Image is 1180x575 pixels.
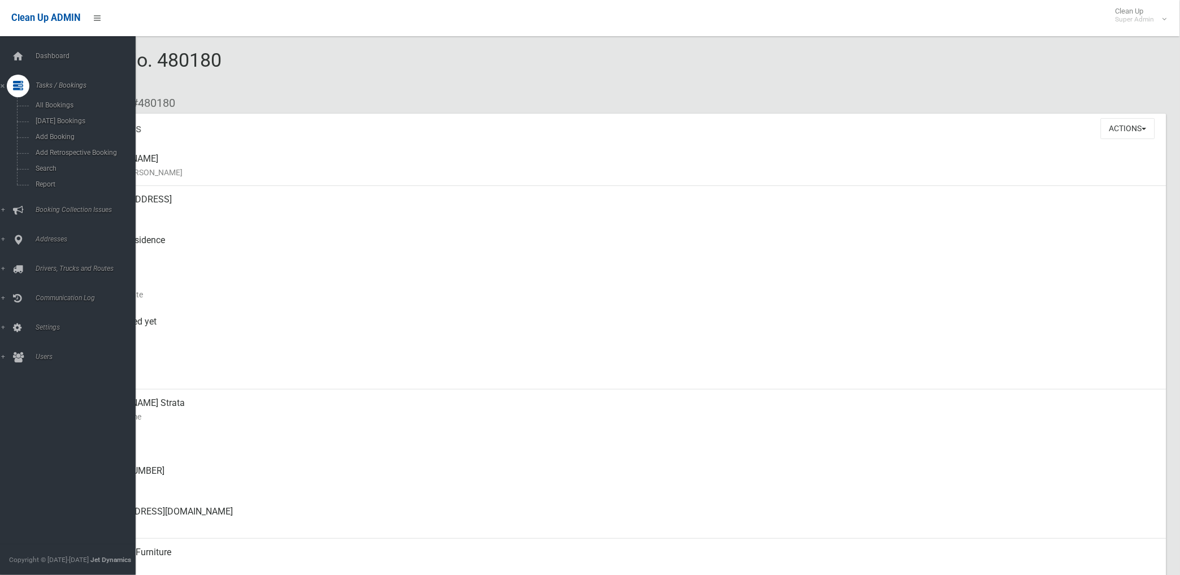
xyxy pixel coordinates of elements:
[90,457,1157,498] div: [PHONE_NUMBER]
[9,556,89,564] span: Copyright © [DATE]-[DATE]
[32,265,145,273] span: Drivers, Trucks and Routes
[90,556,131,564] strong: Jet Dynamics
[32,133,136,141] span: Add Booking
[90,247,1157,261] small: Pickup Point
[90,308,1157,349] div: Not collected yet
[90,206,1157,220] small: Address
[90,518,1157,532] small: Email
[90,288,1157,301] small: Collection Date
[1116,15,1155,24] small: Super Admin
[90,267,1157,308] div: [DATE]
[90,349,1157,390] div: [DATE]
[90,166,1157,179] small: Name of [PERSON_NAME]
[32,117,136,125] span: [DATE] Bookings
[32,52,145,60] span: Dashboard
[90,478,1157,491] small: Landline
[90,186,1157,227] div: [STREET_ADDRESS]
[32,353,145,361] span: Users
[90,328,1157,342] small: Collected At
[50,498,1166,539] a: [EMAIL_ADDRESS][DOMAIN_NAME]Email
[1110,7,1166,24] span: Clean Up
[123,93,175,114] li: #480180
[32,101,136,109] span: All Bookings
[90,145,1157,186] div: [PERSON_NAME]
[90,437,1157,451] small: Mobile
[90,498,1157,539] div: [EMAIL_ADDRESS][DOMAIN_NAME]
[90,390,1157,430] div: [PERSON_NAME] Strata
[32,206,145,214] span: Booking Collection Issues
[90,227,1157,267] div: Front of Residence
[32,294,145,302] span: Communication Log
[90,410,1157,423] small: Contact Name
[32,180,136,188] span: Report
[1101,118,1155,139] button: Actions
[50,49,222,93] span: Booking No. 480180
[32,81,145,89] span: Tasks / Bookings
[32,323,145,331] span: Settings
[32,165,136,172] span: Search
[32,235,145,243] span: Addresses
[90,369,1157,383] small: Zone
[11,12,80,23] span: Clean Up ADMIN
[32,149,136,157] span: Add Retrospective Booking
